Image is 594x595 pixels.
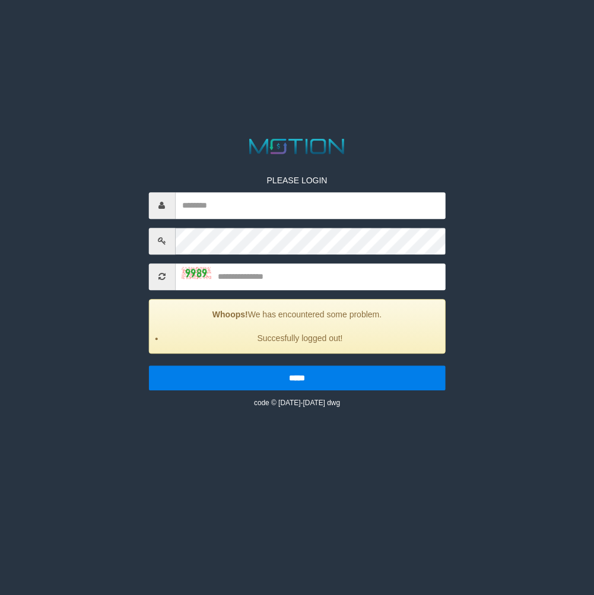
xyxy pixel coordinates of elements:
[212,310,248,319] strong: Whoops!
[148,299,446,354] div: We has encountered some problem.
[148,174,446,186] p: PLEASE LOGIN
[164,332,436,344] li: Succesfully logged out!
[245,136,349,157] img: MOTION_logo.png
[181,267,211,279] img: captcha
[254,399,340,407] small: code © [DATE]-[DATE] dwg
